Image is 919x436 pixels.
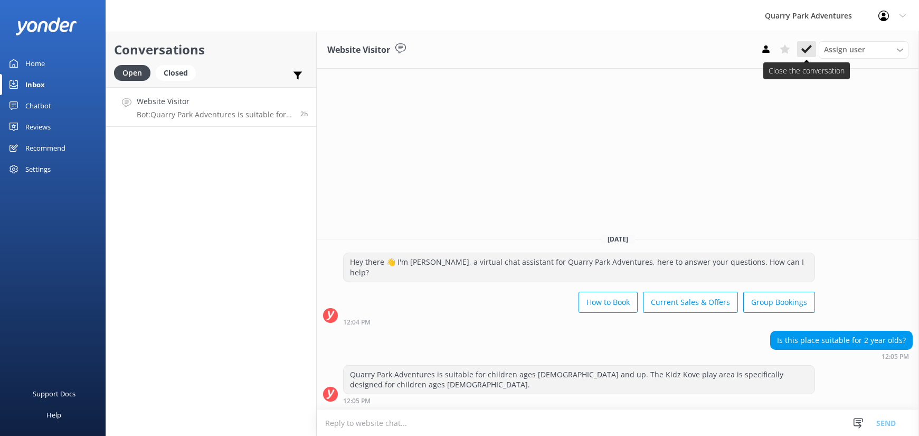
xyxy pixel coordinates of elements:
div: Home [25,53,45,74]
h2: Conversations [114,40,308,60]
a: Website VisitorBot:Quarry Park Adventures is suitable for children ages [DEMOGRAPHIC_DATA] and up... [106,87,316,127]
div: Reviews [25,116,51,137]
strong: 12:05 PM [882,354,909,360]
div: Support Docs [33,383,75,404]
div: 12:05pm 14-Aug-2025 (UTC -07:00) America/Tijuana [343,397,815,404]
div: Recommend [25,137,65,159]
div: Closed [156,65,196,81]
div: 12:04pm 14-Aug-2025 (UTC -07:00) America/Tijuana [343,318,815,326]
div: Help [46,404,61,425]
div: Is this place suitable for 2 year olds? [771,331,912,349]
a: Open [114,67,156,78]
span: Assign user [824,44,865,55]
img: yonder-white-logo.png [16,17,77,35]
strong: 12:04 PM [343,319,371,326]
div: Chatbot [25,95,51,116]
div: Assign User [819,41,908,58]
div: Hey there 👋 I'm [PERSON_NAME], a virtual chat assistant for Quarry Park Adventures, here to answe... [344,253,814,281]
button: Current Sales & Offers [643,292,738,313]
button: How to Book [579,292,638,313]
span: 12:05pm 14-Aug-2025 (UTC -07:00) America/Tijuana [300,109,308,118]
div: Open [114,65,150,81]
button: Group Bookings [743,292,815,313]
div: Quarry Park Adventures is suitable for children ages [DEMOGRAPHIC_DATA] and up. The Kidz Kove pla... [344,366,814,394]
div: Inbox [25,74,45,95]
h4: Website Visitor [137,96,292,107]
span: [DATE] [601,235,634,244]
div: 12:05pm 14-Aug-2025 (UTC -07:00) America/Tijuana [770,352,913,360]
a: Closed [156,67,201,78]
p: Bot: Quarry Park Adventures is suitable for children ages [DEMOGRAPHIC_DATA] and up. The Kidz Kov... [137,110,292,119]
strong: 12:05 PM [343,398,371,404]
div: Settings [25,159,51,180]
h3: Website Visitor [327,43,390,57]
